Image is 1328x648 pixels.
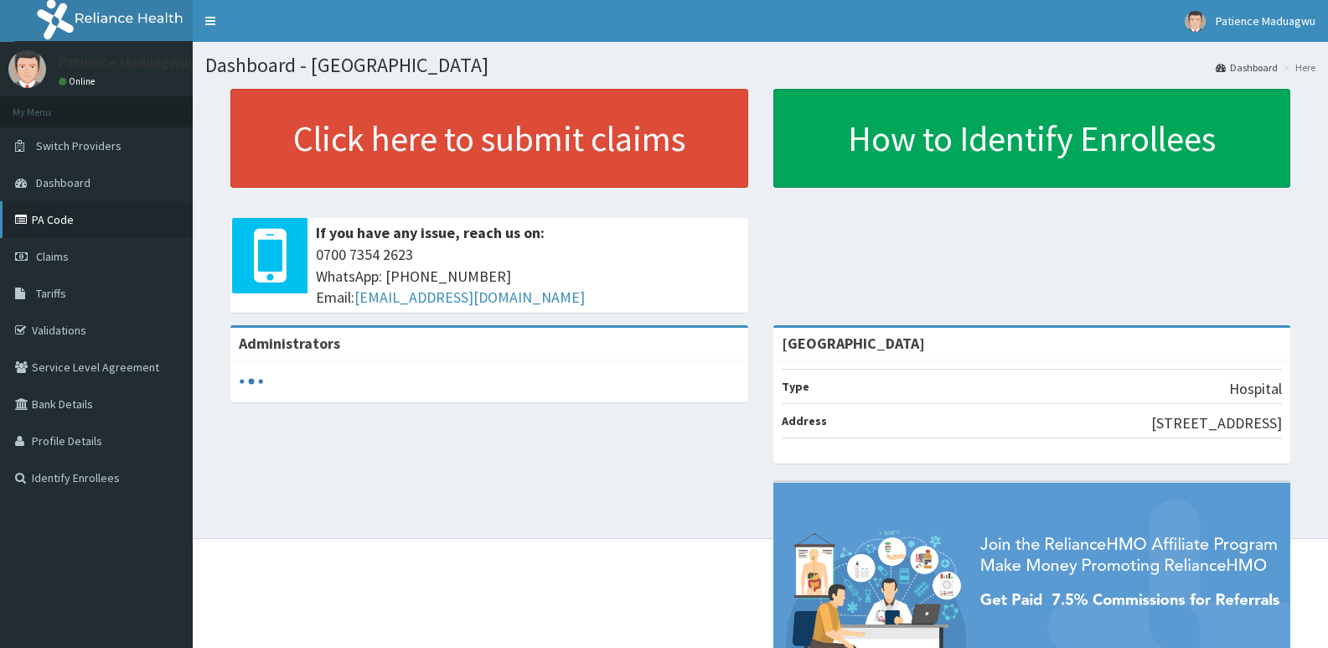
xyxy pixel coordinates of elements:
b: Address [782,413,827,428]
a: [EMAIL_ADDRESS][DOMAIN_NAME] [354,288,585,307]
svg: audio-loading [239,369,264,394]
img: User Image [1185,11,1206,32]
b: Administrators [239,334,340,353]
span: Tariffs [36,286,66,301]
b: If you have any issue, reach us on: [316,223,545,242]
a: Online [59,75,99,87]
li: Here [1279,60,1315,75]
strong: [GEOGRAPHIC_DATA] [782,334,925,353]
span: Dashboard [36,175,90,190]
a: Click here to submit claims [230,89,748,188]
span: Claims [36,249,69,264]
p: Hospital [1229,378,1282,400]
span: 0700 7354 2623 WhatsApp: [PHONE_NUMBER] Email: [316,244,740,308]
b: Type [782,379,809,394]
span: Patience Maduagwu [1216,13,1315,29]
p: Patience Maduagwu [59,54,188,70]
a: How to Identify Enrollees [773,89,1291,188]
h1: Dashboard - [GEOGRAPHIC_DATA] [205,54,1315,76]
span: Switch Providers [36,138,121,153]
img: User Image [8,50,46,88]
a: Dashboard [1216,60,1278,75]
p: [STREET_ADDRESS] [1151,412,1282,434]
